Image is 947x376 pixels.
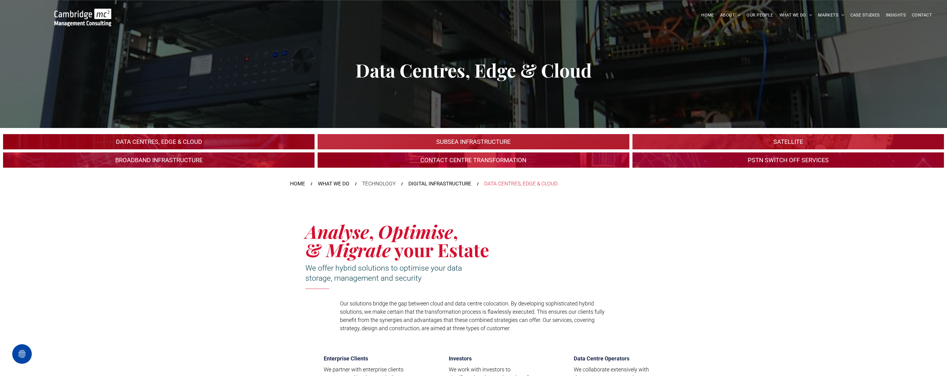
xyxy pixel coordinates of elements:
[54,9,111,26] img: Go to Homepage
[318,180,349,188] a: WHAT WE DO
[883,10,909,20] a: INSIGHTS
[54,9,111,16] a: Your Business Transformed | Cambridge Management Consulting
[305,264,462,283] span: We offer hybrid solutions to optimise your data storage, management and security
[909,10,935,20] a: CONTACT
[632,152,944,168] a: TECHNOLOGY > DIGITAL INFRASTRUCTURE > PSTN Switch-Off Services | Cambridge MC
[318,152,629,168] a: TECHNOLOGY > DIGITAL INFRASTRUCTURE > Contact Centre Transformation & Customer Satisfaction
[378,219,453,243] span: Optimise
[815,10,847,20] a: MARKETS
[717,10,744,20] a: ABOUT
[290,180,657,188] nav: Breadcrumbs
[698,10,717,20] a: HOME
[324,355,368,362] span: Enterprise Clients
[847,10,883,20] a: CASE STUDIES
[574,355,629,362] span: Data Centre Operators
[340,300,605,331] span: Our solutions bridge the gap between cloud and data centre colocation. By developing sophisticate...
[318,134,629,149] a: TECHNOLOGY > DIGITAL INFRASTRUCTURE > Subsea Infrastructure | Cambridge MC
[632,134,944,149] a: A large mall with arched glass roof
[3,134,315,149] a: An industrial plant
[743,10,776,20] a: OUR PEOPLE
[369,219,374,243] span: ,
[484,180,558,188] div: DATA CENTRES, EDGE & CLOUD
[326,237,391,262] span: Migrate
[356,58,592,82] span: Data Centres, Edge & Cloud
[408,180,471,188] a: DIGITAL INFRASTRUCTURE
[449,355,472,362] span: Investors
[394,237,489,262] span: your Estate
[776,10,815,20] a: WHAT WE DO
[290,180,305,188] a: HOME
[305,219,458,262] span: , &
[3,152,315,168] a: A crowd in silhouette at sunset, on a rise or lookout point
[362,180,396,188] div: TECHNOLOGY
[305,219,369,243] span: Analyse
